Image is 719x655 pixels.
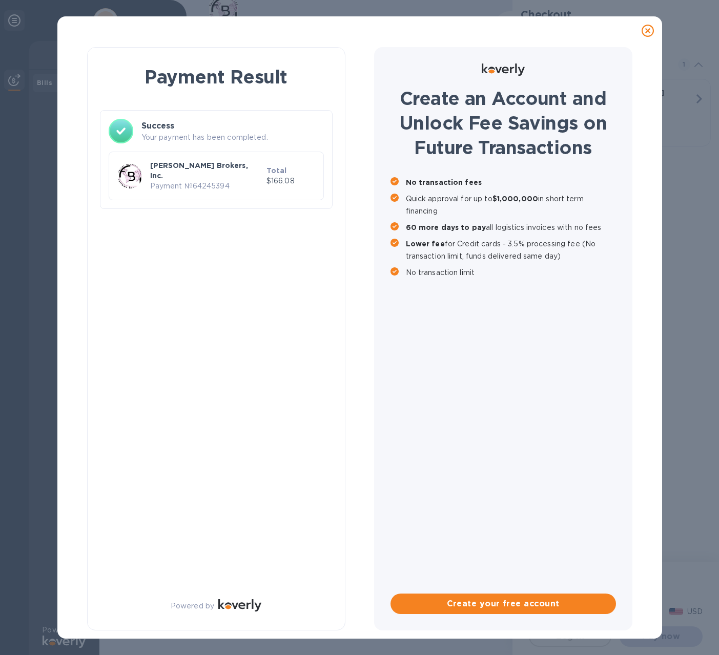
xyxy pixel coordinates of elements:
[399,598,608,610] span: Create your free account
[406,221,616,234] p: all logistics invoices with no fees
[104,64,328,90] h1: Payment Result
[141,132,324,143] p: Your payment has been completed.
[406,178,482,186] b: No transaction fees
[406,266,616,279] p: No transaction limit
[150,181,262,192] p: Payment № 64245394
[391,86,616,160] h1: Create an Account and Unlock Fee Savings on Future Transactions
[218,599,261,611] img: Logo
[406,238,616,262] p: for Credit cards - 3.5% processing fee (No transaction limit, funds delivered same day)
[406,193,616,217] p: Quick approval for up to in short term financing
[406,240,445,248] b: Lower fee
[171,601,214,611] p: Powered by
[266,166,287,175] b: Total
[482,64,525,76] img: Logo
[141,120,324,132] h3: Success
[406,223,486,231] b: 60 more days to pay
[150,160,262,181] p: [PERSON_NAME] Brokers, Inc.
[492,195,538,203] b: $1,000,000
[266,176,315,186] p: $166.08
[391,594,616,614] button: Create your free account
